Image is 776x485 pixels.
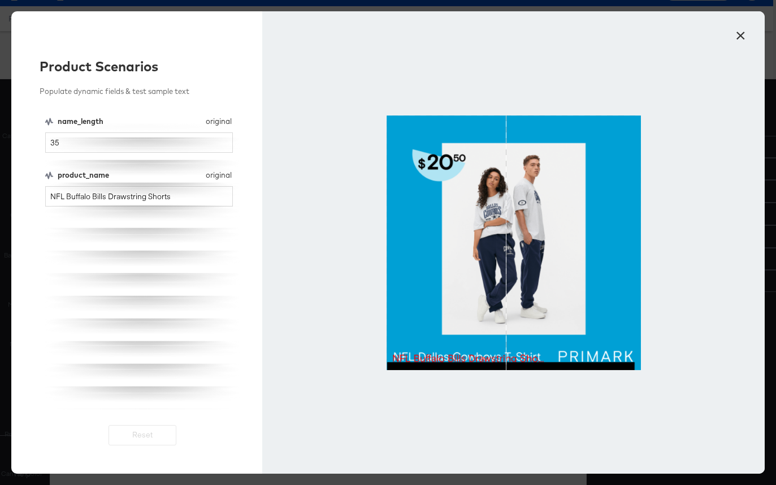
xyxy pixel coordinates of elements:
[58,116,200,127] div: name_length
[730,23,751,43] button: ×
[206,116,232,127] div: original
[45,186,233,207] input: No Value
[40,86,245,97] div: Populate dynamic fields & test sample text
[206,170,232,181] div: original
[40,57,245,76] div: Product Scenarios
[58,170,200,181] div: product_name
[45,132,233,153] input: No Value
